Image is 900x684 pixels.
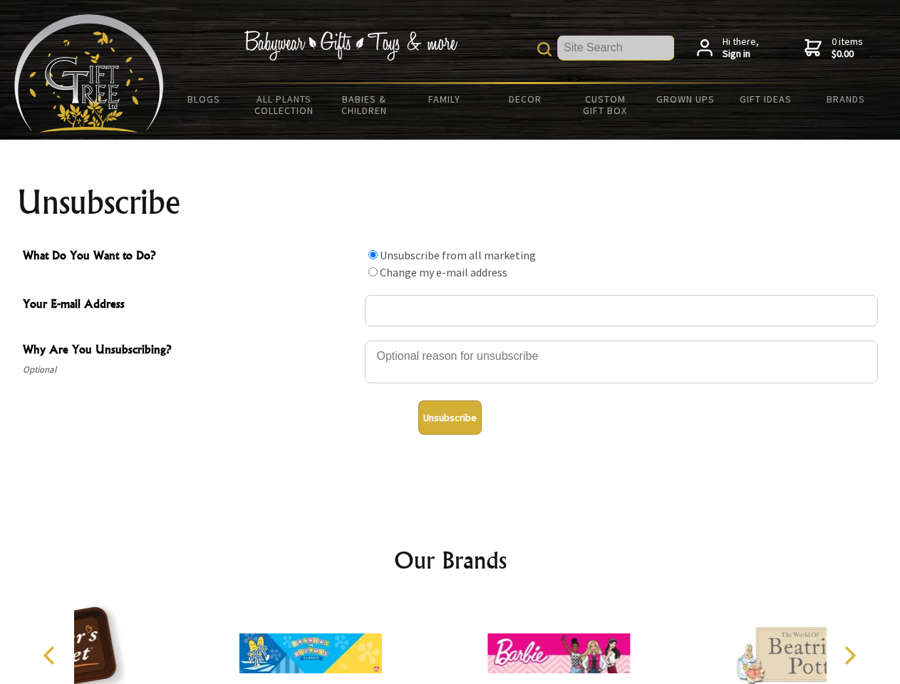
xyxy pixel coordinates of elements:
[365,295,878,326] input: Your E-mail Address
[324,84,405,125] a: Babies & Children
[23,361,358,378] span: Optional
[368,250,378,259] input: What Do You Want to Do?
[806,84,886,114] a: Brands
[244,31,457,61] img: Babywear - Gifts - Toys & more
[723,36,759,61] span: Hi there,
[537,42,552,56] img: product search
[697,36,759,61] a: Hi there,Sign in
[23,295,358,316] span: Your E-mail Address
[725,84,806,114] a: Gift Ideas
[565,84,646,125] a: Custom Gift Box
[164,84,244,114] a: BLOGS
[834,640,865,671] button: Next
[832,48,863,61] strong: $0.00
[29,543,872,577] h2: Our Brands
[365,341,878,383] textarea: Why Are You Unsubscribing?
[368,267,378,276] input: What Do You Want to Do?
[244,84,325,125] a: All Plants Collection
[23,247,358,267] span: What Do You Want to Do?
[645,84,725,114] a: Grown Ups
[380,265,507,279] label: Change my e-mail address
[405,84,485,114] a: Family
[723,48,759,61] strong: Sign in
[23,341,358,361] span: Why Are You Unsubscribing?
[485,84,565,114] a: Decor
[418,400,482,435] button: Unsubscribe
[36,640,67,671] button: Previous
[558,36,674,60] input: Site Search
[14,14,164,133] img: Babyware - Gifts - Toys and more...
[17,185,884,219] h1: Unsubscribe
[832,35,863,61] span: 0 items
[805,36,863,61] a: 0 items$0.00
[380,248,536,262] label: Unsubscribe from all marketing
